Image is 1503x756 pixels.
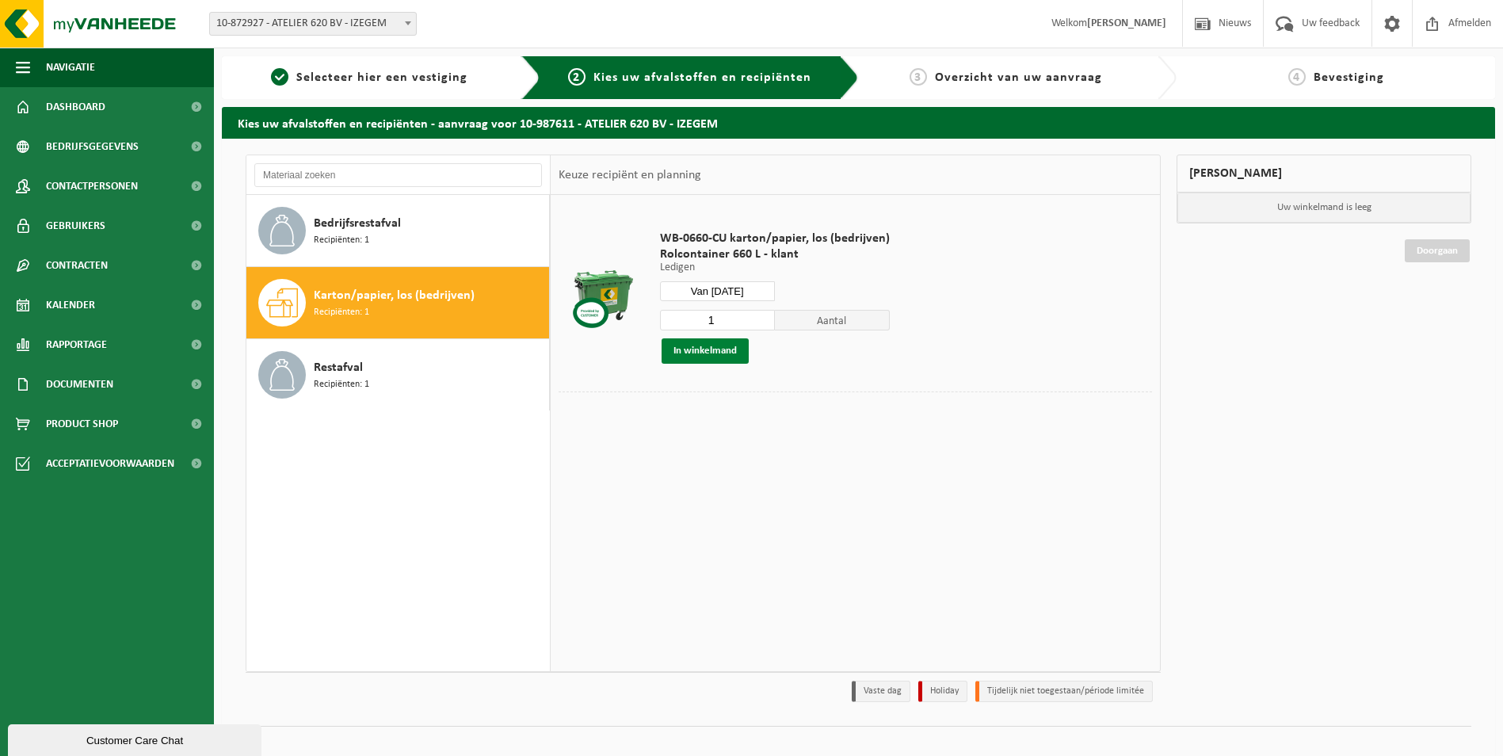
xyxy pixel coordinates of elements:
span: Bevestiging [1314,71,1384,84]
a: 1Selecteer hier een vestiging [230,68,509,87]
button: In winkelmand [662,338,749,364]
span: WB-0660-CU karton/papier, los (bedrijven) [660,231,890,246]
strong: [PERSON_NAME] [1087,17,1166,29]
span: 1 [271,68,288,86]
div: Keuze recipiënt en planning [551,155,709,195]
span: Navigatie [46,48,95,87]
span: Contactpersonen [46,166,138,206]
span: Restafval [314,358,363,377]
span: Dashboard [46,87,105,127]
input: Materiaal zoeken [254,163,542,187]
span: Kies uw afvalstoffen en recipiënten [593,71,811,84]
li: Vaste dag [852,681,910,702]
span: 4 [1288,68,1306,86]
span: Product Shop [46,404,118,444]
span: Karton/papier, los (bedrijven) [314,286,475,305]
span: Rapportage [46,325,107,365]
p: Uw winkelmand is leeg [1177,193,1471,223]
span: Bedrijfsrestafval [314,214,401,233]
input: Selecteer datum [660,281,775,301]
h2: Kies uw afvalstoffen en recipiënten - aanvraag voor 10-987611 - ATELIER 620 BV - IZEGEM [222,107,1495,138]
span: 10-872927 - ATELIER 620 BV - IZEGEM [210,13,416,35]
span: Recipiënten: 1 [314,233,369,248]
span: Gebruikers [46,206,105,246]
span: Acceptatievoorwaarden [46,444,174,483]
span: Bedrijfsgegevens [46,127,139,166]
span: Selecteer hier een vestiging [296,71,467,84]
button: Bedrijfsrestafval Recipiënten: 1 [246,195,550,267]
span: 2 [568,68,586,86]
span: Rolcontainer 660 L - klant [660,246,890,262]
a: Doorgaan [1405,239,1470,262]
span: 3 [910,68,927,86]
li: Tijdelijk niet toegestaan/période limitée [975,681,1153,702]
span: Kalender [46,285,95,325]
li: Holiday [918,681,967,702]
p: Ledigen [660,262,890,273]
span: Recipiënten: 1 [314,305,369,320]
span: Aantal [775,310,890,330]
div: [PERSON_NAME] [1177,155,1471,193]
iframe: chat widget [8,721,265,756]
span: Recipiënten: 1 [314,377,369,392]
span: Documenten [46,365,113,404]
span: Contracten [46,246,108,285]
span: 10-872927 - ATELIER 620 BV - IZEGEM [209,12,417,36]
span: Overzicht van uw aanvraag [935,71,1102,84]
button: Karton/papier, los (bedrijven) Recipiënten: 1 [246,267,550,339]
button: Restafval Recipiënten: 1 [246,339,550,410]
